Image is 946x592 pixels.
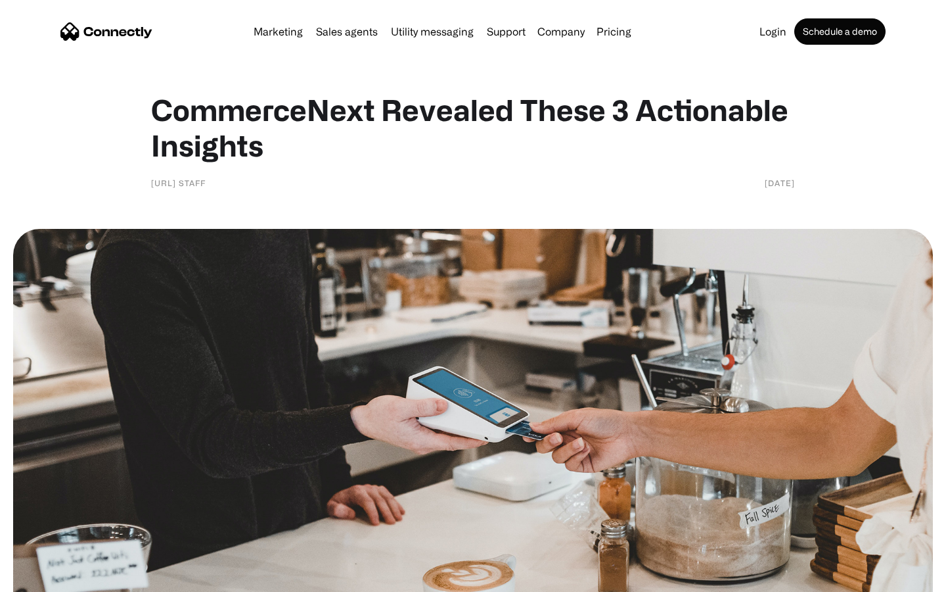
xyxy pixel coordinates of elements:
[754,26,792,37] a: Login
[151,176,206,189] div: [URL] Staff
[26,569,79,587] ul: Language list
[13,569,79,587] aside: Language selected: English
[533,22,589,41] div: Company
[765,176,795,189] div: [DATE]
[60,22,152,41] a: home
[591,26,637,37] a: Pricing
[248,26,308,37] a: Marketing
[794,18,886,45] a: Schedule a demo
[311,26,383,37] a: Sales agents
[151,92,795,163] h1: CommerceNext Revealed These 3 Actionable Insights
[537,22,585,41] div: Company
[482,26,531,37] a: Support
[386,26,479,37] a: Utility messaging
